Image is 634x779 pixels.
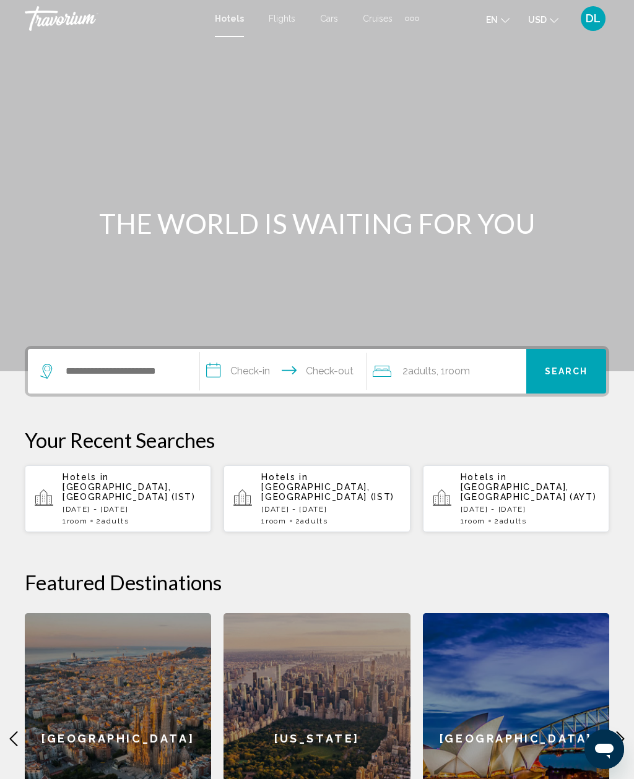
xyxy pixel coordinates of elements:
h1: THE WORLD IS WAITING FOR YOU [85,207,549,239]
span: Hotels in [461,472,507,482]
button: Change currency [528,11,558,28]
span: Adults [102,517,129,525]
span: 1 [261,517,286,525]
p: [DATE] - [DATE] [461,505,599,514]
span: 1 [461,517,485,525]
a: Cars [320,14,338,24]
span: USD [528,15,547,25]
span: Room [67,517,88,525]
span: 2 [96,517,129,525]
span: Adults [500,517,527,525]
button: Extra navigation items [405,9,419,28]
a: Flights [269,14,295,24]
span: [GEOGRAPHIC_DATA], [GEOGRAPHIC_DATA] (IST) [261,482,394,502]
button: Travelers: 2 adults, 0 children [367,349,526,394]
button: Hotels in [GEOGRAPHIC_DATA], [GEOGRAPHIC_DATA] (AYT)[DATE] - [DATE]1Room2Adults [423,465,609,533]
span: [GEOGRAPHIC_DATA], [GEOGRAPHIC_DATA] (AYT) [461,482,597,502]
span: 2 [494,517,527,525]
span: Search [545,367,588,377]
button: Change language [486,11,510,28]
p: [DATE] - [DATE] [63,505,201,514]
div: Search widget [28,349,606,394]
span: Adults [300,517,328,525]
span: Room [464,517,485,525]
span: Room [266,517,287,525]
a: Travorium [25,6,202,31]
span: en [486,15,498,25]
span: Room [445,365,470,377]
p: Your Recent Searches [25,428,609,452]
span: Hotels in [261,472,308,482]
a: Hotels [215,14,244,24]
button: Check in and out dates [200,349,366,394]
span: Adults [408,365,436,377]
span: Hotels in [63,472,109,482]
p: [DATE] - [DATE] [261,505,400,514]
span: [GEOGRAPHIC_DATA], [GEOGRAPHIC_DATA] (IST) [63,482,196,502]
span: DL [586,12,601,25]
h2: Featured Destinations [25,570,609,595]
span: , 1 [436,363,470,380]
button: Hotels in [GEOGRAPHIC_DATA], [GEOGRAPHIC_DATA] (IST)[DATE] - [DATE]1Room2Adults [224,465,410,533]
a: Cruises [363,14,393,24]
span: 2 [295,517,328,525]
iframe: Botón para iniciar la ventana de mensajería [584,730,624,769]
button: Hotels in [GEOGRAPHIC_DATA], [GEOGRAPHIC_DATA] (IST)[DATE] - [DATE]1Room2Adults [25,465,211,533]
span: 1 [63,517,87,525]
button: Search [526,349,606,394]
span: 2 [402,363,436,380]
button: User Menu [577,6,609,32]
